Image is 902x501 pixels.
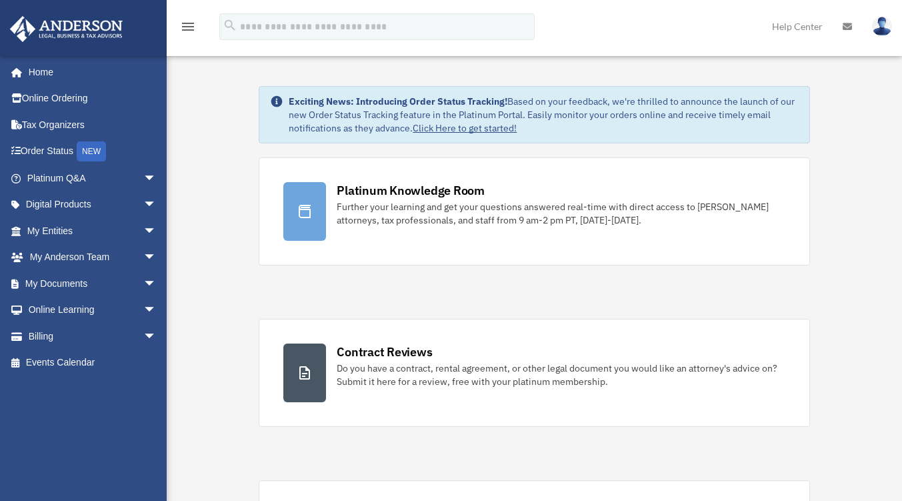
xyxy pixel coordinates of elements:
[180,19,196,35] i: menu
[337,344,432,360] div: Contract Reviews
[337,362,785,388] div: Do you have a contract, rental agreement, or other legal document you would like an attorney's ad...
[9,138,177,165] a: Order StatusNEW
[9,297,177,324] a: Online Learningarrow_drop_down
[143,323,170,350] span: arrow_drop_down
[9,191,177,218] a: Digital Productsarrow_drop_down
[143,191,170,219] span: arrow_drop_down
[9,59,170,85] a: Home
[9,85,177,112] a: Online Ordering
[143,244,170,272] span: arrow_drop_down
[289,95,798,135] div: Based on your feedback, we're thrilled to announce the launch of our new Order Status Tracking fe...
[143,165,170,192] span: arrow_drop_down
[9,323,177,350] a: Billingarrow_drop_down
[9,244,177,271] a: My Anderson Teamarrow_drop_down
[337,200,785,227] div: Further your learning and get your questions answered real-time with direct access to [PERSON_NAM...
[143,217,170,245] span: arrow_drop_down
[77,141,106,161] div: NEW
[9,217,177,244] a: My Entitiesarrow_drop_down
[9,270,177,297] a: My Documentsarrow_drop_down
[289,95,507,107] strong: Exciting News: Introducing Order Status Tracking!
[223,18,237,33] i: search
[6,16,127,42] img: Anderson Advisors Platinum Portal
[413,122,517,134] a: Click Here to get started!
[180,23,196,35] a: menu
[143,270,170,298] span: arrow_drop_down
[259,157,809,266] a: Platinum Knowledge Room Further your learning and get your questions answered real-time with dire...
[9,165,177,191] a: Platinum Q&Aarrow_drop_down
[337,182,485,199] div: Platinum Knowledge Room
[9,111,177,138] a: Tax Organizers
[259,319,809,427] a: Contract Reviews Do you have a contract, rental agreement, or other legal document you would like...
[872,17,892,36] img: User Pic
[143,297,170,324] span: arrow_drop_down
[9,350,177,376] a: Events Calendar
